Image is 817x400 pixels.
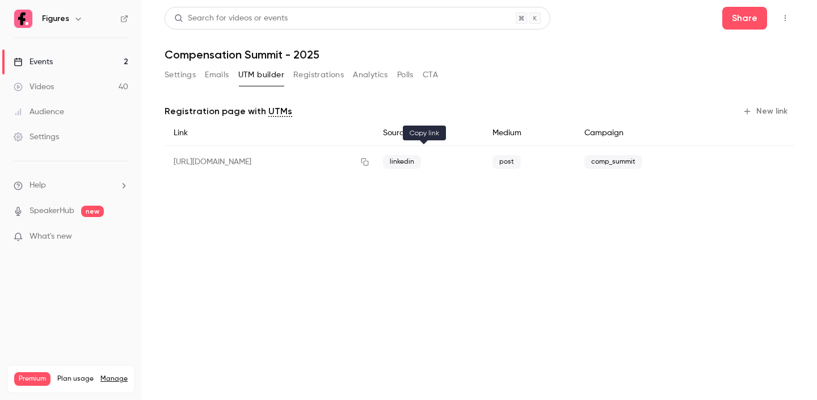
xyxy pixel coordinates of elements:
div: Search for videos or events [174,13,288,24]
span: linkedin [383,155,421,169]
div: Link [165,120,374,146]
a: Manage [100,374,128,384]
button: Emails [205,66,229,84]
h1: Compensation Summit - 2025 [165,48,794,61]
div: Campaign [575,120,723,146]
button: New link [738,102,794,120]
button: Polls [397,66,414,84]
p: Registration page with [165,105,292,118]
iframe: Noticeable Trigger [115,232,128,242]
div: Audience [14,106,64,118]
div: Medium [483,120,575,146]
span: Plan usage [57,374,94,384]
span: What's new [30,231,72,243]
button: Analytics [353,66,388,84]
div: Source [374,120,483,146]
a: SpeakerHub [30,205,74,217]
button: CTA [423,66,438,84]
h6: Figures [42,13,69,24]
span: comp_summit [584,155,642,169]
span: post [492,155,521,169]
div: Videos [14,81,54,93]
span: Premium [14,372,50,386]
a: UTMs [268,105,292,118]
div: Events [14,56,53,68]
button: Registrations [293,66,344,84]
div: Settings [14,131,59,143]
li: help-dropdown-opener [14,180,128,191]
span: new [81,206,104,217]
span: Help [30,180,46,191]
button: Share [722,7,767,30]
button: UTM builder [238,66,284,84]
img: Figures [14,10,32,28]
button: Settings [165,66,196,84]
div: [URL][DOMAIN_NAME] [165,146,374,178]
